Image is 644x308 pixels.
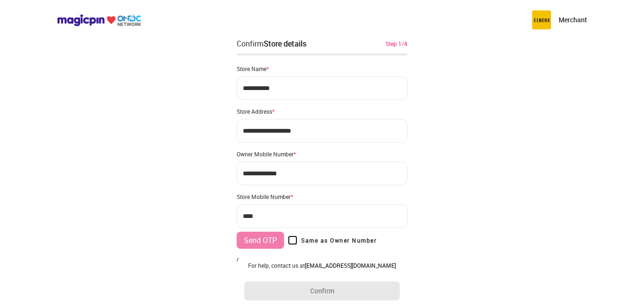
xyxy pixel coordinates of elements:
button: Send OTP [237,232,284,249]
img: circus.b677b59b.png [532,10,551,29]
div: Owner E-mail ID [237,256,407,264]
div: Store Address [237,108,407,115]
div: Step 1/4 [386,39,407,48]
div: Store details [264,38,306,49]
div: Confirm [237,38,306,49]
a: [EMAIL_ADDRESS][DOMAIN_NAME] [305,262,396,269]
label: Same as Owner Number [288,236,377,245]
button: Confirm [244,281,400,300]
input: Same as Owner Number [288,236,297,245]
p: Merchant [559,15,587,25]
div: Store Name [237,65,407,72]
img: ondc-logo-new-small.8a59708e.svg [57,14,141,27]
div: For help, contact us at [244,262,400,269]
div: Owner Mobile Number [237,150,407,158]
div: Store Mobile Number [237,193,407,200]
